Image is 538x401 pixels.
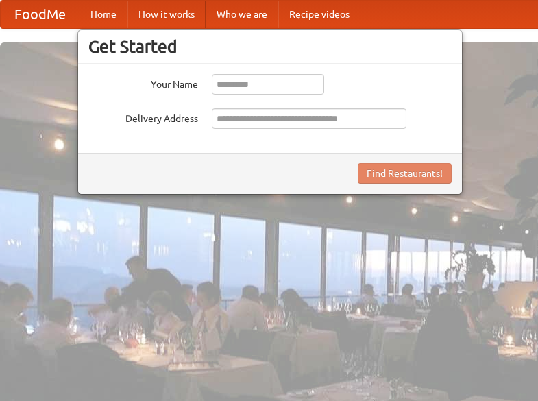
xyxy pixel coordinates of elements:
[88,74,198,91] label: Your Name
[127,1,206,28] a: How it works
[80,1,127,28] a: Home
[278,1,360,28] a: Recipe videos
[206,1,278,28] a: Who we are
[88,36,452,57] h3: Get Started
[88,108,198,125] label: Delivery Address
[358,163,452,184] button: Find Restaurants!
[1,1,80,28] a: FoodMe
